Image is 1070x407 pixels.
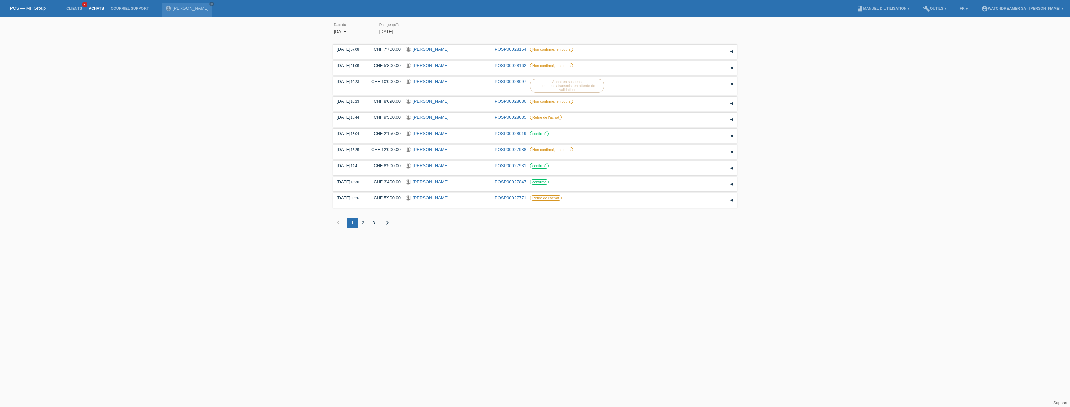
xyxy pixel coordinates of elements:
[369,47,401,52] div: CHF 7'700.00
[727,115,737,125] div: étendre/coller
[727,131,737,141] div: étendre/coller
[369,147,401,152] div: CHF 12'000.00
[530,47,573,52] label: Non confirmé, en cours
[495,131,526,136] a: POSP00028019
[530,63,573,68] label: Non confirmé, en cours
[369,195,401,200] div: CHF 5'900.00
[337,99,364,104] div: [DATE]
[351,80,359,84] span: 10:23
[920,6,950,10] a: buildOutils ▾
[351,64,359,68] span: 21:05
[530,99,573,104] label: Non confirmé, en cours
[337,179,364,184] div: [DATE]
[369,163,401,168] div: CHF 8'500.00
[337,115,364,120] div: [DATE]
[351,100,359,103] span: 10:23
[413,79,449,84] a: [PERSON_NAME]
[82,2,87,7] span: 7
[10,6,46,11] a: POS — MF Group
[495,179,526,184] a: POSP00027847
[369,63,401,68] div: CHF 5'800.00
[337,63,364,68] div: [DATE]
[530,115,562,120] label: Retiré de l‘achat
[923,5,930,12] i: build
[210,2,213,6] i: close
[369,99,401,104] div: CHF 8'690.00
[209,2,214,6] a: close
[530,163,549,169] label: confirmé
[495,115,526,120] a: POSP00028085
[530,195,562,201] label: Retiré de l‘achat
[351,48,359,51] span: 07:08
[413,163,449,168] a: [PERSON_NAME]
[956,6,971,10] a: FR ▾
[727,63,737,73] div: étendre/coller
[495,47,526,52] a: POSP00028164
[413,179,449,184] a: [PERSON_NAME]
[337,147,364,152] div: [DATE]
[495,163,526,168] a: POSP00027931
[495,79,526,84] a: POSP00028097
[853,6,913,10] a: bookManuel d’utilisation ▾
[727,163,737,173] div: étendre/coller
[337,79,364,84] div: [DATE]
[351,132,359,136] span: 13:04
[530,79,604,92] label: Achat en suspens documents transmis, en attente de validation
[351,116,359,119] span: 18:44
[337,163,364,168] div: [DATE]
[495,99,526,104] a: POSP00028086
[369,79,401,84] div: CHF 10'000.00
[857,5,863,12] i: book
[413,195,449,200] a: [PERSON_NAME]
[351,196,359,200] span: 06:26
[530,179,549,185] label: confirmé
[369,131,401,136] div: CHF 2'150.00
[495,195,526,200] a: POSP00027771
[727,195,737,206] div: étendre/coller
[727,47,737,57] div: étendre/coller
[173,6,209,11] a: [PERSON_NAME]
[495,63,526,68] a: POSP00028162
[351,164,359,168] span: 12:41
[351,148,359,152] span: 16:25
[334,219,342,227] i: chevron_left
[413,147,449,152] a: [PERSON_NAME]
[727,147,737,157] div: étendre/coller
[978,6,1067,10] a: account_circleWatchdreamer SA - [PERSON_NAME] ▾
[413,47,449,52] a: [PERSON_NAME]
[727,179,737,189] div: étendre/coller
[337,131,364,136] div: [DATE]
[413,131,449,136] a: [PERSON_NAME]
[369,179,401,184] div: CHF 3'400.00
[1053,401,1067,405] a: Support
[981,5,988,12] i: account_circle
[351,180,359,184] span: 13:30
[530,131,549,136] label: confirmé
[368,218,379,228] div: 3
[413,115,449,120] a: [PERSON_NAME]
[383,219,392,227] i: chevron_right
[337,47,364,52] div: [DATE]
[63,6,85,10] a: Clients
[495,147,526,152] a: POSP00027988
[727,99,737,109] div: étendre/coller
[107,6,152,10] a: Courriel Support
[369,115,401,120] div: CHF 9'500.00
[413,99,449,104] a: [PERSON_NAME]
[358,218,368,228] div: 2
[337,195,364,200] div: [DATE]
[85,6,107,10] a: Achats
[727,79,737,89] div: étendre/coller
[347,218,358,228] div: 1
[530,147,573,152] label: Non confirmé, en cours
[413,63,449,68] a: [PERSON_NAME]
